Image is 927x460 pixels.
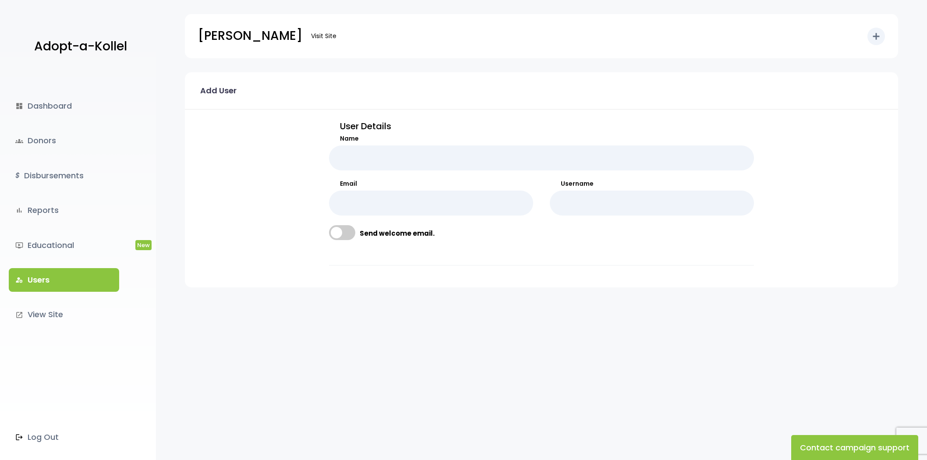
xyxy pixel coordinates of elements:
[198,25,302,47] p: [PERSON_NAME]
[15,137,23,145] span: groups
[135,240,152,250] span: New
[550,179,754,188] label: Username
[9,425,119,449] a: Log Out
[329,134,754,143] label: Name
[30,25,127,68] a: Adopt-a-Kollel
[15,241,23,249] i: ondemand_video
[15,276,23,284] i: manage_accounts
[200,84,237,98] span: Add User
[15,311,23,319] i: launch
[9,164,119,188] a: $Disbursements
[9,198,119,222] a: bar_chartReports
[15,170,20,182] i: $
[9,129,119,152] a: groupsDonors
[9,94,119,118] a: dashboardDashboard
[15,102,23,110] i: dashboard
[9,268,119,292] a: manage_accountsUsers
[9,303,119,326] a: launchView Site
[791,435,918,460] button: Contact campaign support
[15,206,23,214] i: bar_chart
[360,229,435,239] b: Send welcome email.
[329,179,533,188] label: Email
[867,28,885,45] button: add
[34,35,127,57] p: Adopt-a-Kollel
[329,118,754,134] p: User Details
[307,28,341,45] a: Visit Site
[9,234,119,257] a: ondemand_videoEducationalNew
[871,31,881,42] i: add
